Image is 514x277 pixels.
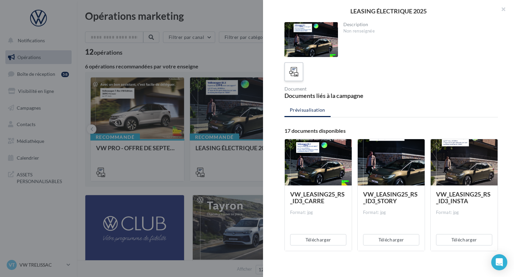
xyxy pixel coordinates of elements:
[436,234,492,245] button: Télécharger
[436,190,491,205] span: VW_LEASING25_RS_ID3_INSTA
[290,234,346,245] button: Télécharger
[284,93,389,99] div: Documents liés à la campagne
[491,254,507,270] div: Open Intercom Messenger
[363,234,419,245] button: Télécharger
[284,128,498,133] div: 17 documents disponibles
[274,8,503,14] div: LEASING ÉLECTRIQUE 2025
[363,190,418,205] span: VW_LEASING25_RS_ID3_STORY
[284,87,389,91] div: Document
[436,210,492,216] div: Format: jpg
[363,210,419,216] div: Format: jpg
[343,22,493,27] div: Description
[290,210,346,216] div: Format: jpg
[290,190,345,205] span: VW_LEASING25_RS_ID3_CARRE
[343,28,493,34] div: Non renseignée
